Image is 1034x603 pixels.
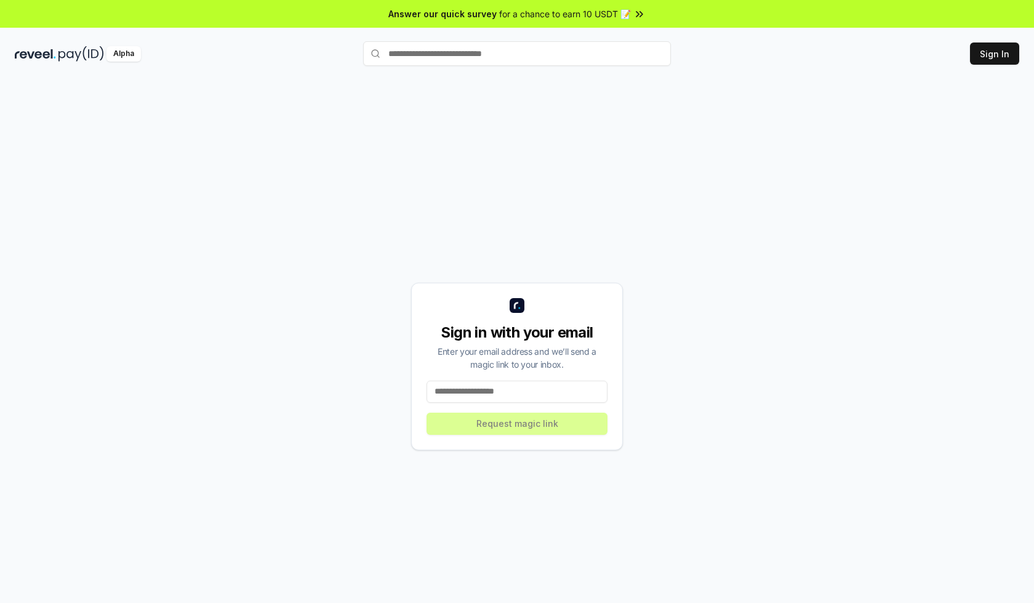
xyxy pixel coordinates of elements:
[15,46,56,62] img: reveel_dark
[388,7,497,20] span: Answer our quick survey
[970,42,1019,65] button: Sign In
[427,323,607,342] div: Sign in with your email
[510,298,524,313] img: logo_small
[106,46,141,62] div: Alpha
[58,46,104,62] img: pay_id
[499,7,631,20] span: for a chance to earn 10 USDT 📝
[427,345,607,371] div: Enter your email address and we’ll send a magic link to your inbox.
